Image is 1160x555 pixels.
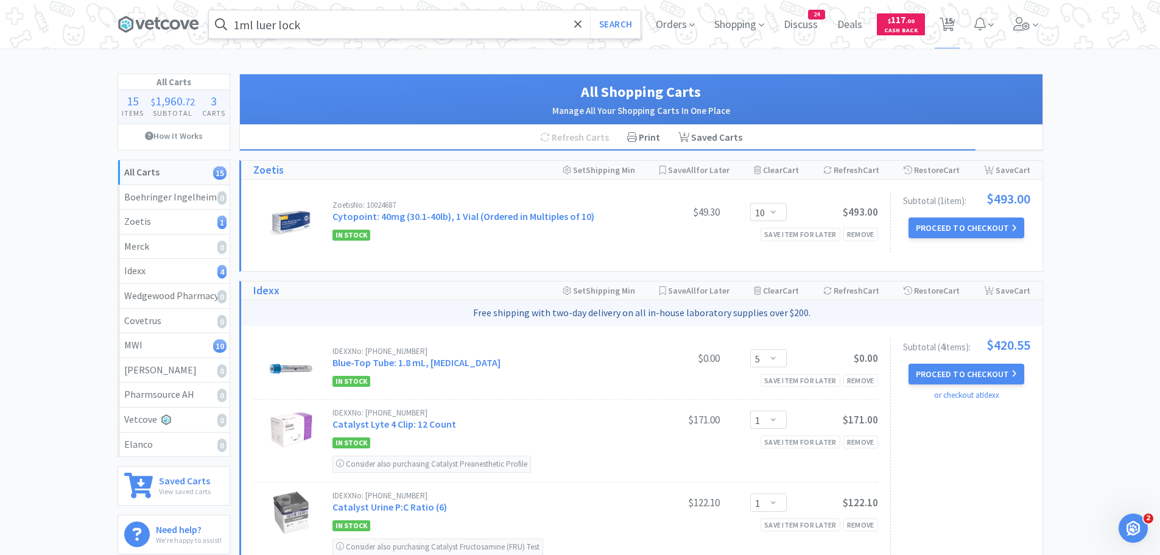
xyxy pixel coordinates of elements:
button: Proceed to Checkout [909,364,1024,384]
a: Zoetis1 [118,210,230,235]
div: [PERSON_NAME] [124,362,223,378]
div: Vetcove [124,412,223,428]
img: 0fd5dfe46c204885a7a476b9ff4082b5_231351.png [270,347,312,390]
span: Cart [782,164,799,175]
span: $122.10 [843,496,878,509]
span: 15 [127,93,139,108]
span: $ [888,17,891,25]
h6: Saved Carts [159,473,211,486]
span: Cart [1014,285,1030,296]
div: Save item for later [761,374,840,387]
i: 0 [217,290,227,303]
a: Idexx4 [118,259,230,284]
a: Blue-Top Tube: 1.8 mL, [MEDICAL_DATA] [332,356,501,369]
div: $171.00 [628,412,720,427]
a: Covetrus0 [118,309,230,334]
button: Search [590,10,641,38]
span: In Stock [332,376,370,387]
span: Cart [863,164,879,175]
i: 0 [217,315,227,328]
img: 913511550ccb4a17b8adc2fdb56e89a3_175549.png [270,409,312,451]
i: 4 [217,265,227,278]
img: cbaeb173400d44559d08ed61e7b1e314_175536.png [270,492,312,534]
div: IDEXX No: [PHONE_NUMBER] [332,492,628,500]
span: In Stock [332,520,370,531]
div: Zoetis No: 10024687 [332,201,628,209]
div: Elanco [124,437,223,453]
a: Elanco0 [118,433,230,457]
div: . [147,95,199,107]
a: Merck0 [118,235,230,260]
i: 10 [213,339,227,353]
a: Deals [832,19,867,30]
iframe: Intercom live chat [1119,514,1148,543]
div: Wedgewood Pharmacy [124,288,223,304]
div: Save item for later [761,436,840,448]
i: 0 [217,191,227,205]
span: Save for Later [668,164,729,175]
span: $420.55 [986,338,1030,352]
button: Proceed to Checkout [909,217,1024,238]
a: Catalyst Lyte 4 Clip: 12 Count [332,418,456,430]
i: 0 [217,439,227,452]
a: Cytopoint: 40mg (30.1-40lb), 1 Vial (Ordered in Multiples of 10) [332,210,594,222]
a: [PERSON_NAME]0 [118,358,230,383]
div: Idexx [124,263,223,279]
span: 3 [211,93,217,108]
a: $117.00Cash Back [877,8,925,41]
div: Pharmsource AH [124,387,223,403]
div: Print [618,125,669,150]
span: $171.00 [843,413,878,426]
p: We're happy to assist! [156,534,222,546]
a: Zoetis [253,161,284,179]
span: Cart [782,285,799,296]
span: Cart [943,285,960,296]
div: Refresh [823,161,879,179]
div: Remove [843,518,878,531]
div: Consider also purchasing Catalyst Preanesthetic Profile [332,456,531,473]
div: Remove [843,436,878,448]
a: Saved CartsView saved carts [118,466,230,506]
span: $ [151,96,155,108]
a: Vetcove0 [118,408,230,433]
div: Remove [843,228,878,241]
div: Merck [124,239,223,255]
a: Discuss24 [779,19,823,30]
div: Save item for later [761,228,840,241]
p: View saved carts [159,486,211,497]
div: Restore [904,161,960,179]
span: Cart [943,164,960,175]
a: Pharmsource AH0 [118,383,230,408]
span: $493.00 [986,192,1030,205]
span: In Stock [332,437,370,448]
h2: Manage All Your Shopping Carts In One Place [252,104,1030,118]
div: $122.10 [628,495,720,510]
span: Save for Later [668,285,729,296]
a: Catalyst Urine P:C Ratio (6) [332,501,447,513]
a: All Carts15 [118,160,230,185]
div: Shipping Min [563,161,635,179]
a: Idexx [253,282,279,300]
a: 15 [935,21,960,32]
span: 1,960 [155,93,183,108]
a: MWI10 [118,333,230,358]
span: All [686,164,696,175]
div: Save item for later [761,518,840,531]
i: 0 [217,389,227,402]
div: $49.30 [628,205,720,219]
div: MWI [124,338,223,353]
div: Refresh [823,281,879,300]
p: Free shipping with two-day delivery on all in-house laboratory supplies over $200. [246,305,1038,321]
span: $493.00 [843,205,878,219]
div: Save [984,281,1030,300]
a: Saved Carts [669,125,751,150]
div: Restore [904,281,960,300]
a: or checkout at Idexx [934,390,999,400]
span: Cart [1014,164,1030,175]
span: 117 [888,14,915,26]
div: Clear [754,161,799,179]
h1: All Carts [118,74,230,90]
i: 0 [217,364,227,378]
